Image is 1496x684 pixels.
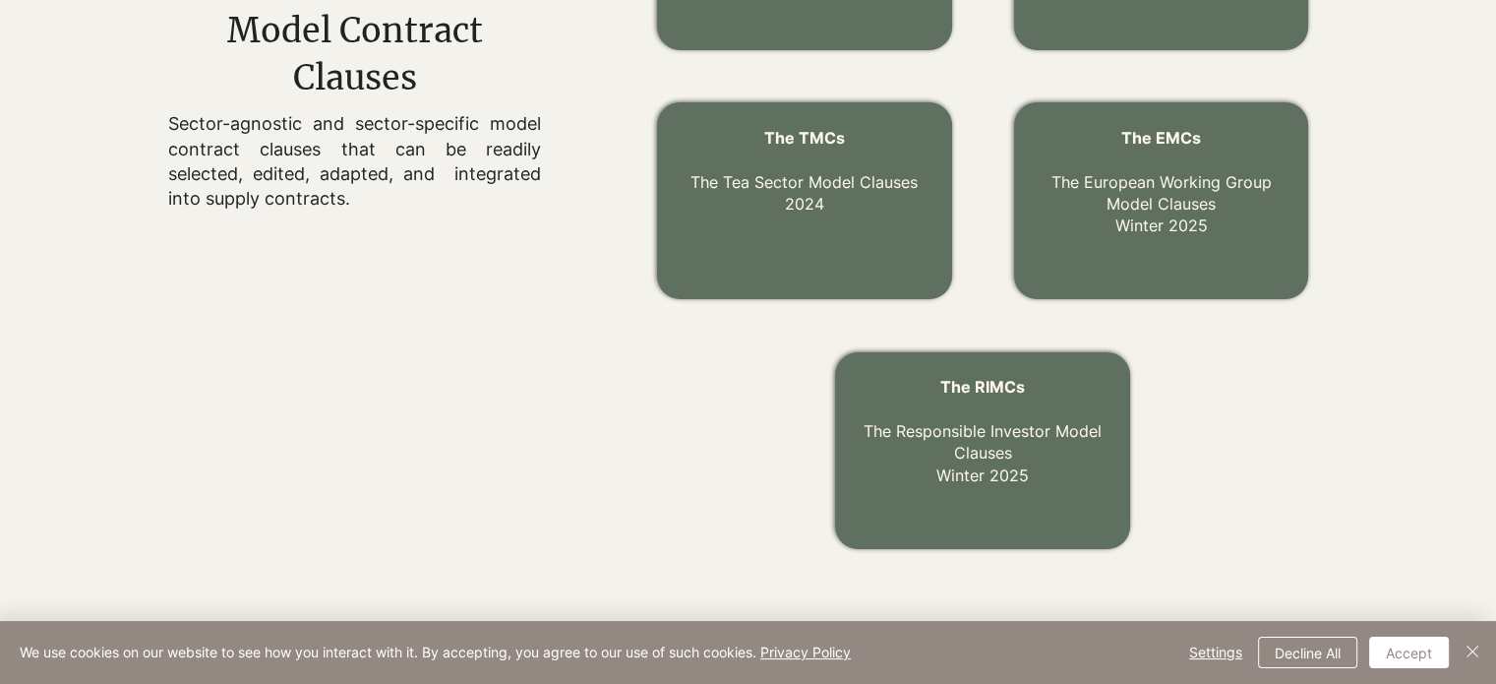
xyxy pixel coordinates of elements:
a: The EMCs The European Working Group Model ClausesWinter 2025 [1051,128,1272,236]
button: Decline All [1258,637,1357,668]
a: The TMCs The Tea Sector Model Clauses2024 [690,128,918,214]
img: Close [1461,640,1484,663]
span: The TMCs [764,128,845,148]
button: Accept [1369,637,1449,668]
button: Close [1461,637,1484,668]
a: The RIMCs The Responsible Investor Model ClausesWinter 2025 [864,377,1102,485]
a: Privacy Policy [760,644,851,660]
p: Sector-agnostic and sector-specific model contract clauses that can be readily selected, edited, ... [168,111,541,211]
span: Settings [1189,638,1242,667]
span: Model Contract Clauses [227,10,483,98]
span: The EMCs [1121,128,1201,148]
span: The RIMCs [940,377,1025,397]
span: We use cookies on our website to see how you interact with it. By accepting, you agree to our use... [20,644,851,661]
